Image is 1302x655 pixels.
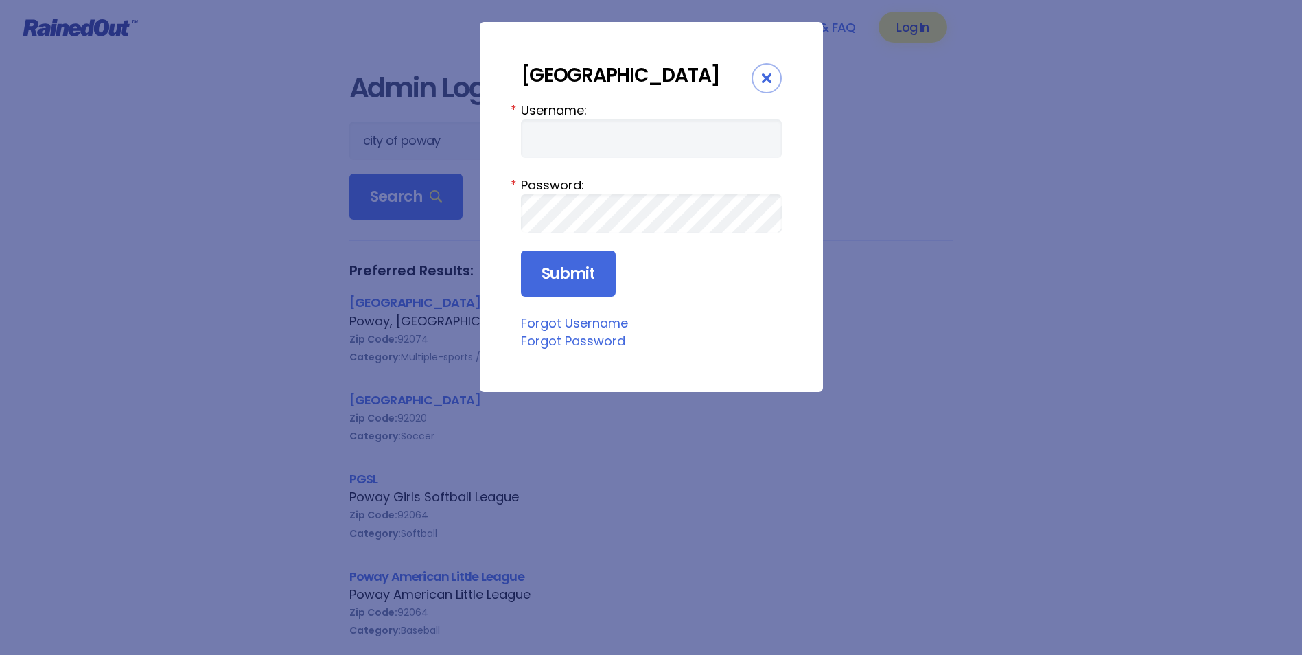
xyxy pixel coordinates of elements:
[521,314,628,332] a: Forgot Username
[521,251,616,297] input: Submit
[752,63,782,93] div: Close
[521,176,782,194] label: Password:
[521,63,752,87] div: [GEOGRAPHIC_DATA]
[521,332,625,349] a: Forgot Password
[521,101,782,119] label: Username:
